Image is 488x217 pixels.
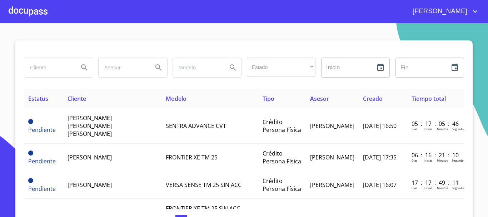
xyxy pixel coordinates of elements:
[166,122,226,130] span: SENTRA ADVANCE CVT
[150,59,167,76] button: Search
[68,95,86,103] span: Cliente
[28,95,48,103] span: Estatus
[224,59,241,76] button: Search
[363,95,383,103] span: Creado
[28,126,56,134] span: Pendiente
[76,59,93,76] button: Search
[437,158,448,162] p: Minutos
[412,120,460,128] p: 05 : 17 : 05 : 46
[24,58,73,77] input: search
[407,6,471,17] span: [PERSON_NAME]
[68,114,112,138] span: [PERSON_NAME] [PERSON_NAME] [PERSON_NAME]
[310,122,354,130] span: [PERSON_NAME]
[68,181,112,189] span: [PERSON_NAME]
[424,158,432,162] p: Horas
[412,151,460,159] p: 06 : 16 : 21 : 10
[437,186,448,190] p: Minutos
[412,186,417,190] p: Dias
[412,95,446,103] span: Tiempo total
[424,127,432,131] p: Horas
[99,58,147,77] input: search
[263,95,274,103] span: Tipo
[363,122,397,130] span: [DATE] 16:50
[310,153,354,161] span: [PERSON_NAME]
[437,127,448,131] p: Minutos
[412,158,417,162] p: Dias
[424,186,432,190] p: Horas
[166,95,186,103] span: Modelo
[166,153,218,161] span: FRONTIER XE TM 25
[263,118,301,134] span: Crédito Persona Física
[452,186,465,190] p: Segundos
[28,119,33,124] span: Pendiente
[363,181,397,189] span: [DATE] 16:07
[28,157,56,165] span: Pendiente
[263,149,301,165] span: Crédito Persona Física
[28,178,33,183] span: Pendiente
[452,127,465,131] p: Segundos
[363,153,397,161] span: [DATE] 17:35
[412,127,417,131] p: Dias
[412,179,460,187] p: 17 : 17 : 49 : 11
[166,181,241,189] span: VERSA SENSE TM 25 SIN ACC
[28,185,56,193] span: Pendiente
[310,181,354,189] span: [PERSON_NAME]
[247,58,315,77] div: ​
[310,95,329,103] span: Asesor
[263,177,301,193] span: Crédito Persona Física
[452,158,465,162] p: Segundos
[68,153,112,161] span: [PERSON_NAME]
[173,58,221,77] input: search
[28,151,33,156] span: Pendiente
[407,6,479,17] button: account of current user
